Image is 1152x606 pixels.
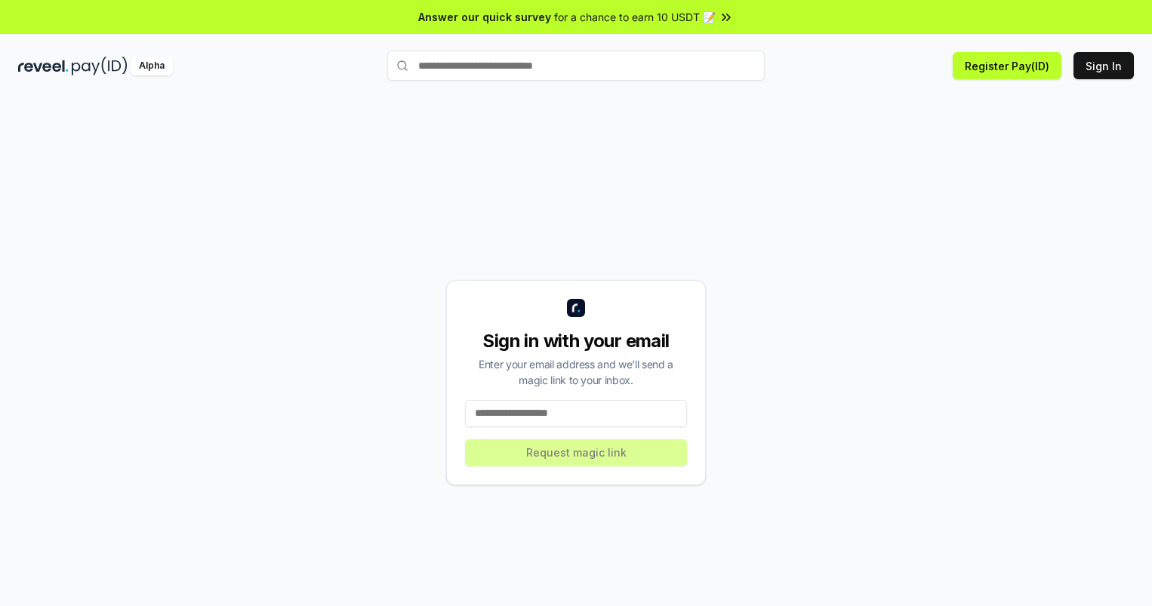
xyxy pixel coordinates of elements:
span: Answer our quick survey [418,9,551,25]
div: Enter your email address and we’ll send a magic link to your inbox. [465,356,687,388]
img: reveel_dark [18,57,69,75]
span: for a chance to earn 10 USDT 📝 [554,9,716,25]
img: pay_id [72,57,128,75]
button: Register Pay(ID) [953,52,1061,79]
button: Sign In [1073,52,1134,79]
img: logo_small [567,299,585,317]
div: Sign in with your email [465,329,687,353]
div: Alpha [131,57,173,75]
